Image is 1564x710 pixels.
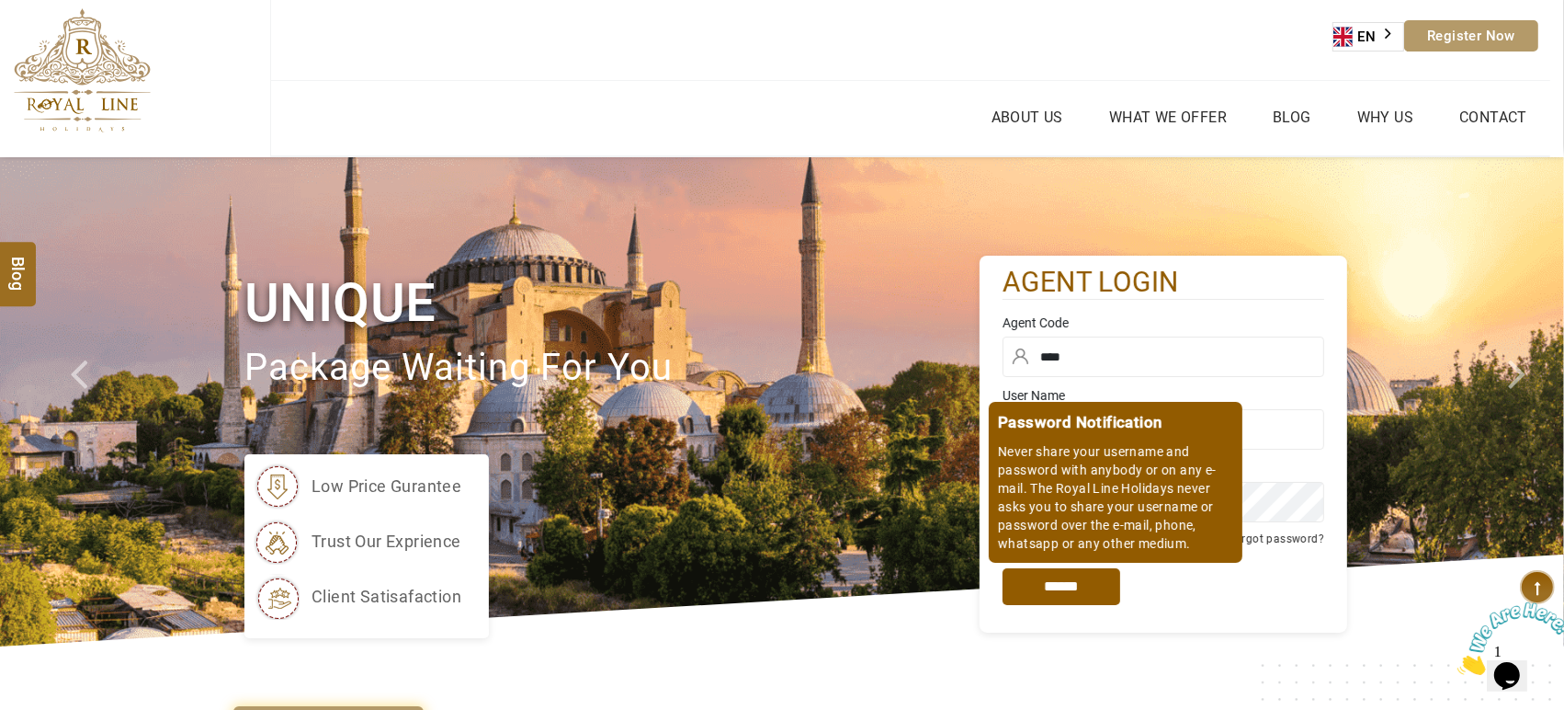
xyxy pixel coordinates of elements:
iframe: chat widget [1450,595,1564,682]
a: Contact [1455,104,1532,131]
span: Blog [6,257,30,272]
a: Register Now [1404,20,1538,52]
a: Check next prev [47,157,125,647]
li: low price gurantee [254,464,461,510]
h1: Unique [244,269,980,338]
label: Remember me [1022,534,1094,547]
label: Agent Code [1003,314,1324,332]
img: Chat attention grabber [7,7,121,80]
aside: Language selected: English [1332,22,1404,52]
span: 1 [7,7,15,23]
img: The Royal Line Holidays [14,8,151,132]
p: package waiting for you [244,338,980,399]
a: Forgot password? [1229,532,1324,545]
li: client satisafaction [254,574,461,620]
a: Why Us [1353,104,1418,131]
a: What we Offer [1105,104,1231,131]
label: Password [1003,459,1324,477]
a: Check next image [1486,157,1564,647]
a: About Us [987,104,1068,131]
a: EN [1333,23,1403,51]
li: trust our exprience [254,519,461,565]
a: Blog [1268,104,1316,131]
div: Language [1332,22,1404,52]
h2: agent login [1003,265,1324,301]
label: User Name [1003,386,1324,405]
